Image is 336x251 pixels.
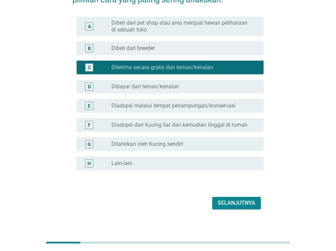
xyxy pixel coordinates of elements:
[111,102,236,109] label: Diadopsi melalui tempat penampungan/konservasi
[111,122,247,128] label: Diadopsi dari Kucing liar dan kemudian tinggal di rumah
[88,102,91,109] div: E
[111,45,155,52] label: Dibeli dari breeder
[111,20,253,33] label: Dibeli dari pet shop atau area menjual hewan peliharaan di sebuah toko
[88,83,91,90] div: D
[88,121,91,128] div: F
[111,141,183,148] label: Dilahirkan oleh Kucing sendiri
[111,160,132,167] label: Lain-lain
[111,83,179,90] label: Dibayar dari teman/kenalan
[111,64,213,71] label: Diterima secara gratis dari teman/kenalan
[218,199,255,207] div: Selanjutnya
[212,197,261,209] button: Selanjutnya
[88,45,91,52] div: B
[88,64,91,71] div: C
[88,160,91,167] div: H
[88,140,91,148] div: G
[88,23,91,30] div: A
